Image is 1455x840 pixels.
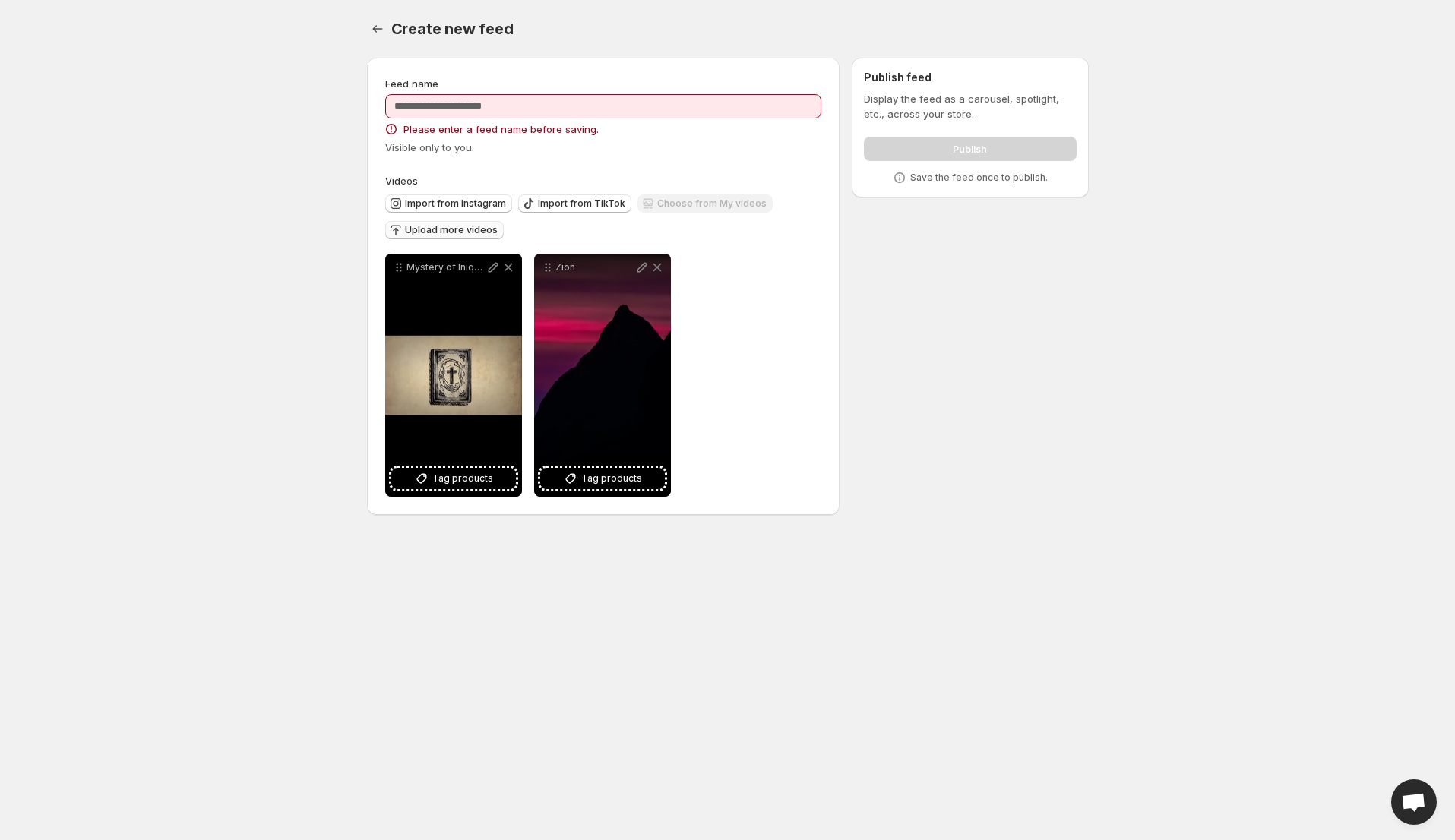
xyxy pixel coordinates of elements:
p: Zion [555,261,634,273]
button: Import from Instagram [385,194,512,213]
span: Import from TikTok [538,197,625,210]
button: Settings [367,18,388,39]
span: Please enter a feed name before saving. [403,122,599,137]
button: Import from TikTok [518,194,631,213]
div: ZionTag products [534,254,671,497]
span: Tag products [432,471,493,486]
p: Save the feed once to publish. [910,172,1048,184]
button: Tag products [540,468,665,489]
span: Upload more videos [405,224,498,236]
p: Display the feed as a carousel, spotlight, etc., across your store. [864,91,1076,122]
span: Create new feed [391,20,514,38]
span: Feed name [385,77,438,90]
h2: Publish feed [864,70,1076,85]
p: Mystery of Iniquity [406,261,486,273]
span: Import from Instagram [405,197,506,210]
a: Open chat [1391,779,1437,825]
span: Videos [385,175,418,187]
span: Tag products [581,471,642,486]
button: Upload more videos [385,221,504,239]
span: Visible only to you. [385,141,474,153]
div: Mystery of IniquityTag products [385,254,522,497]
button: Tag products [391,468,516,489]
